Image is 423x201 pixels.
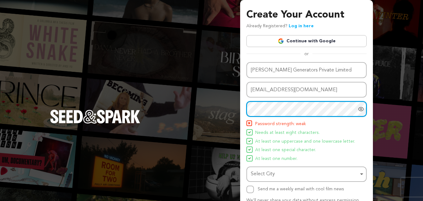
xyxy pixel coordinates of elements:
[255,155,297,163] span: At least one number.
[247,121,251,125] img: Seed&Spark Icon
[255,138,355,145] span: At least one uppercase and one lowercase letter.
[255,120,306,128] span: Password strength: weak
[246,62,367,78] input: Name
[246,8,367,23] h3: Create Your Account
[248,157,251,160] img: Seed&Spark Icon
[255,129,320,137] span: Needs at least eight characters.
[255,146,316,154] span: At least one special character.
[358,106,364,112] a: Show password as plain text. Warning: this will display your password on the screen.
[248,148,251,151] img: Seed&Spark Icon
[289,24,314,28] a: Log in here
[50,110,140,136] a: Seed&Spark Homepage
[258,187,344,191] label: Send me a weekly email with cool film news
[246,23,314,30] p: Already Registered?
[50,110,140,124] img: Seed&Spark Logo
[251,170,359,179] div: Select City
[301,51,312,57] span: or
[278,38,284,44] img: Google logo
[246,35,367,47] a: Continue with Google
[248,140,251,142] img: Seed&Spark Icon
[248,131,251,134] img: Seed&Spark Icon
[246,82,367,98] input: Email address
